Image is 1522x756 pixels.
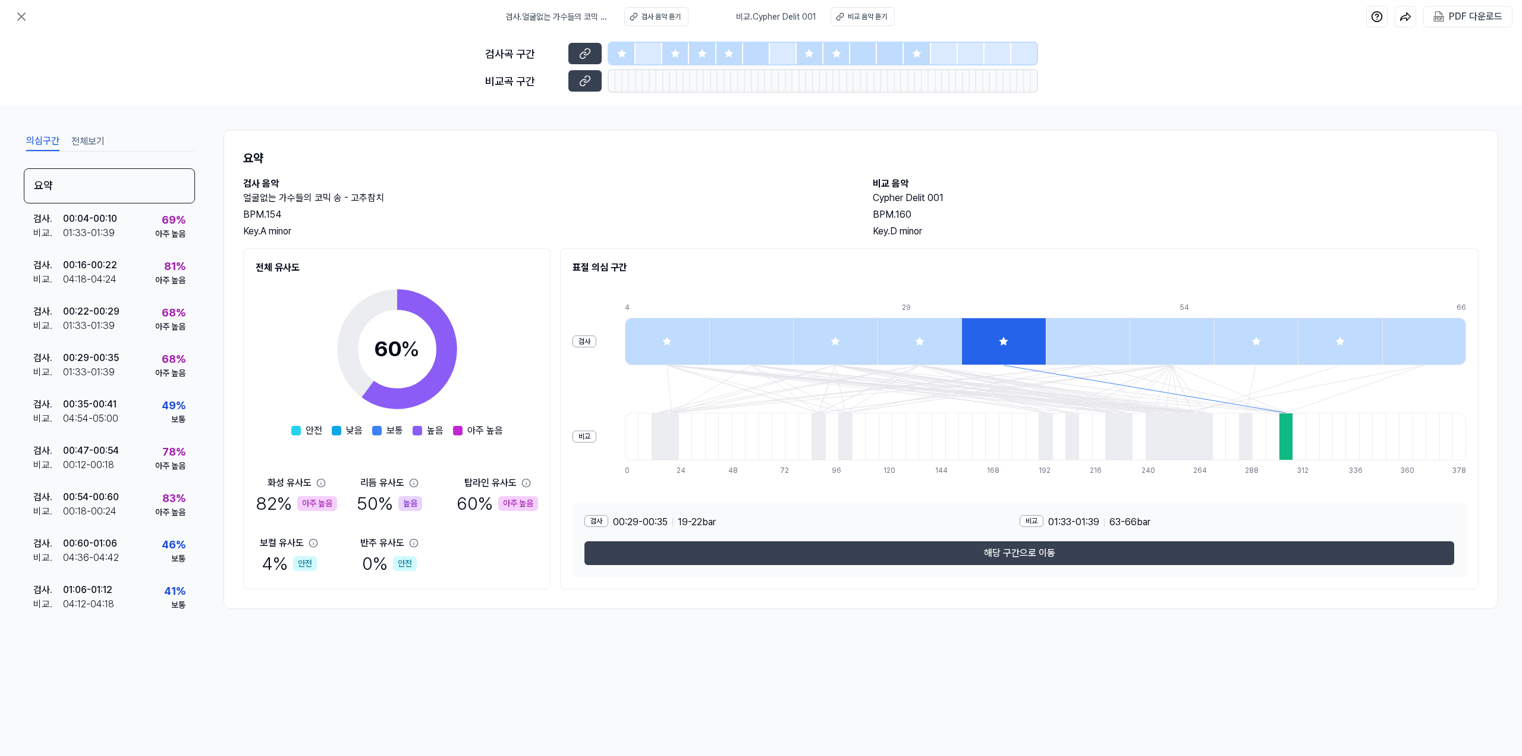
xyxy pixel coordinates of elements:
[613,515,668,529] span: 00:29 - 00:35
[902,302,986,313] div: 29
[33,365,63,379] div: 비교 .
[728,465,741,476] div: 48
[831,7,895,26] button: 비교 음악 듣기
[464,476,517,490] div: 탑라인 유사도
[736,11,816,23] span: 비교 . Cypher Delit 001
[24,168,195,203] div: 요약
[63,272,117,287] div: 04:18 - 04:24
[155,460,185,472] div: 아주 높음
[1348,465,1361,476] div: 336
[625,465,638,476] div: 0
[63,412,118,426] div: 04:54 - 05:00
[987,465,1000,476] div: 168
[393,556,417,571] div: 안전
[63,458,114,472] div: 00:12 - 00:18
[155,228,185,240] div: 아주 높음
[33,597,63,611] div: 비교 .
[573,335,596,347] div: 검사
[63,258,117,272] div: 00:16 - 00:22
[63,537,117,551] div: 00:60 - 01:06
[162,537,185,553] div: 46 %
[1090,465,1103,476] div: 216
[33,319,63,333] div: 비교 .
[155,367,185,379] div: 아주 높음
[1371,11,1383,23] img: help
[33,351,63,365] div: 검사 .
[306,424,322,438] span: 안전
[243,191,849,205] h2: 얼굴없는 가수들의 코믹 송 - 고추참치
[1400,11,1411,23] img: share
[162,351,185,367] div: 68 %
[873,191,1479,205] h2: Cypher Delit 001
[1020,515,1043,527] div: 비교
[293,556,317,571] div: 안전
[155,321,185,333] div: 아주 높음
[467,424,503,438] span: 아주 높음
[63,212,117,226] div: 00:04 - 00:10
[1039,465,1052,476] div: 192
[171,413,185,426] div: 보통
[164,258,185,274] div: 81 %
[243,224,849,239] div: Key. A minor
[360,536,404,550] div: 반주 유사도
[71,132,105,151] button: 전체보기
[33,490,63,504] div: 검사 .
[401,336,420,362] span: %
[162,305,185,321] div: 68 %
[33,212,63,226] div: 검사 .
[1433,11,1444,22] img: PDF Download
[1141,465,1155,476] div: 240
[386,424,403,438] span: 보통
[63,504,117,519] div: 00:18 - 00:24
[360,476,404,490] div: 리듬 유사도
[1452,465,1466,476] div: 378
[63,551,119,565] div: 04:36 - 04:42
[485,46,561,62] div: 검사곡 구간
[63,305,120,319] div: 00:22 - 00:29
[625,302,709,313] div: 4
[398,496,422,511] div: 높음
[33,397,63,412] div: 검사 .
[485,73,561,89] div: 비교곡 구간
[33,412,63,426] div: 비교 .
[624,7,688,26] button: 검사 음악 듣기
[171,599,185,611] div: 보통
[1048,515,1099,529] span: 01:33 - 01:39
[357,490,422,517] div: 50 %
[457,490,538,517] div: 60 %
[1245,465,1258,476] div: 288
[256,261,538,275] h2: 전체 유사도
[262,550,317,577] div: 4 %
[63,365,115,379] div: 01:33 - 01:39
[848,11,887,22] div: 비교 음악 듣기
[505,11,610,23] span: 검사 . 얼굴없는 가수들의 코믹 송 - 고추참치
[155,506,185,519] div: 아주 높음
[873,208,1479,222] div: BPM. 160
[573,261,1466,275] h2: 표절 의심 구간
[63,490,119,504] div: 00:54 - 00:60
[780,465,793,476] div: 72
[155,274,185,287] div: 아주 높음
[33,551,63,565] div: 비교 .
[873,224,1479,239] div: Key. D minor
[33,537,63,551] div: 검사 .
[63,351,119,365] div: 00:29 - 00:35
[63,319,115,333] div: 01:33 - 01:39
[243,149,1479,167] h1: 요약
[256,490,337,517] div: 82 %
[63,597,114,611] div: 04:12 - 04:18
[1457,302,1466,313] div: 66
[26,132,59,151] button: 의심구간
[33,305,63,319] div: 검사 .
[33,444,63,458] div: 검사 .
[873,177,1479,191] h2: 비교 음악
[883,465,897,476] div: 120
[63,226,115,240] div: 01:33 - 01:39
[268,476,312,490] div: 화성 유사도
[498,496,538,511] div: 아주 높음
[33,583,63,597] div: 검사 .
[162,444,185,460] div: 78 %
[63,397,117,412] div: 00:35 - 00:41
[243,208,849,222] div: BPM. 154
